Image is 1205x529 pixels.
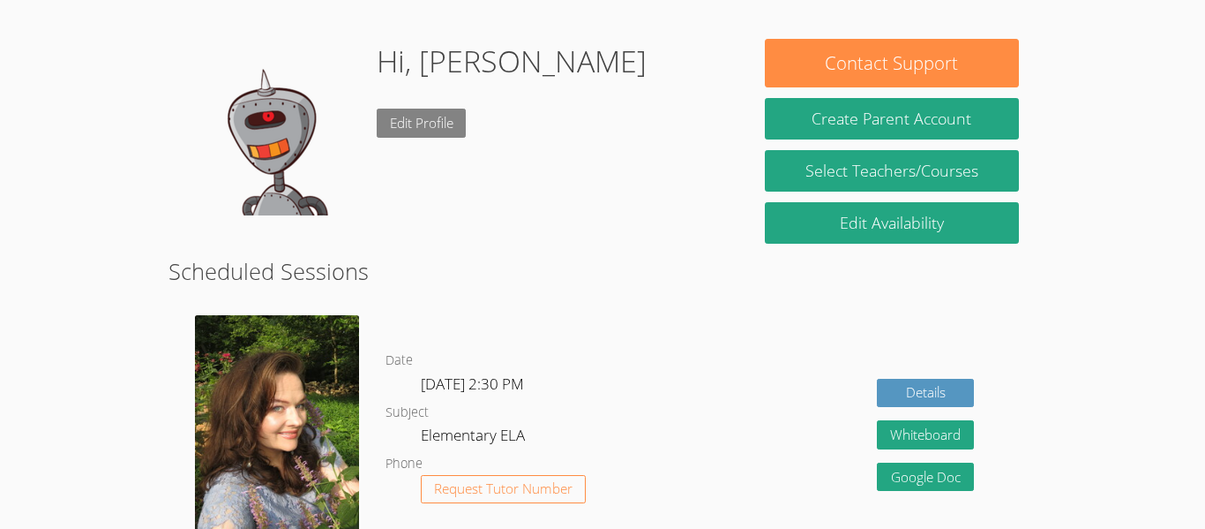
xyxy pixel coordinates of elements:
span: [DATE] 2:30 PM [421,374,524,394]
h2: Scheduled Sessions [168,254,1037,288]
span: Request Tutor Number [434,482,573,495]
button: Create Parent Account [765,98,1019,140]
h1: Hi, [PERSON_NAME] [377,39,647,84]
a: Edit Profile [377,109,467,138]
dt: Subject [385,402,429,424]
dt: Phone [385,453,423,475]
button: Request Tutor Number [421,475,586,504]
a: Details [877,379,974,408]
img: default.png [186,39,363,215]
button: Contact Support [765,39,1019,87]
a: Google Doc [877,463,974,492]
button: Whiteboard [877,420,974,450]
a: Edit Availability [765,202,1019,244]
a: Select Teachers/Courses [765,150,1019,192]
dt: Date [385,350,413,372]
dd: Elementary ELA [421,423,528,453]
